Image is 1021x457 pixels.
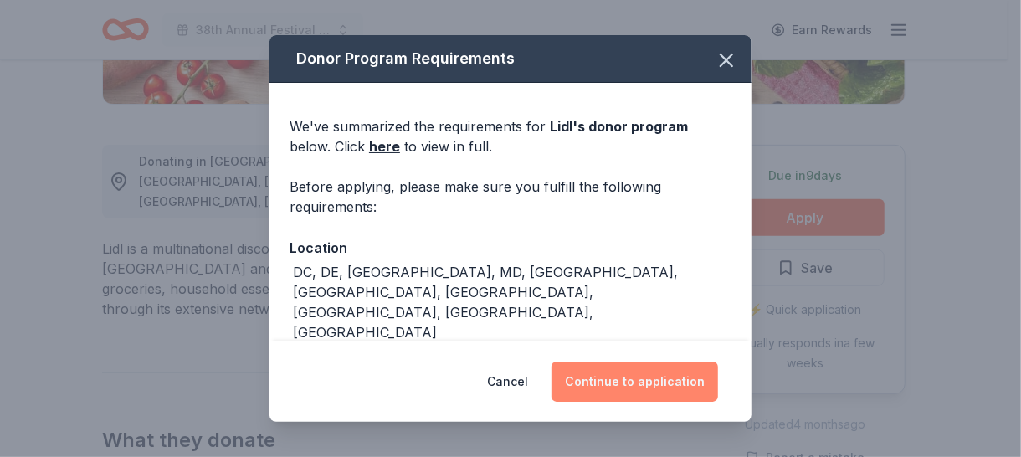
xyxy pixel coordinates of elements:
div: Donor Program Requirements [269,35,752,83]
span: Lidl 's donor program [550,118,688,135]
div: Location [290,237,731,259]
div: Before applying, please make sure you fulfill the following requirements: [290,177,731,217]
button: Continue to application [552,362,718,402]
button: Cancel [487,362,528,402]
div: DC, DE, [GEOGRAPHIC_DATA], MD, [GEOGRAPHIC_DATA], [GEOGRAPHIC_DATA], [GEOGRAPHIC_DATA], [GEOGRAPH... [293,262,731,342]
div: We've summarized the requirements for below. Click to view in full. [290,116,731,157]
a: here [369,136,400,157]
